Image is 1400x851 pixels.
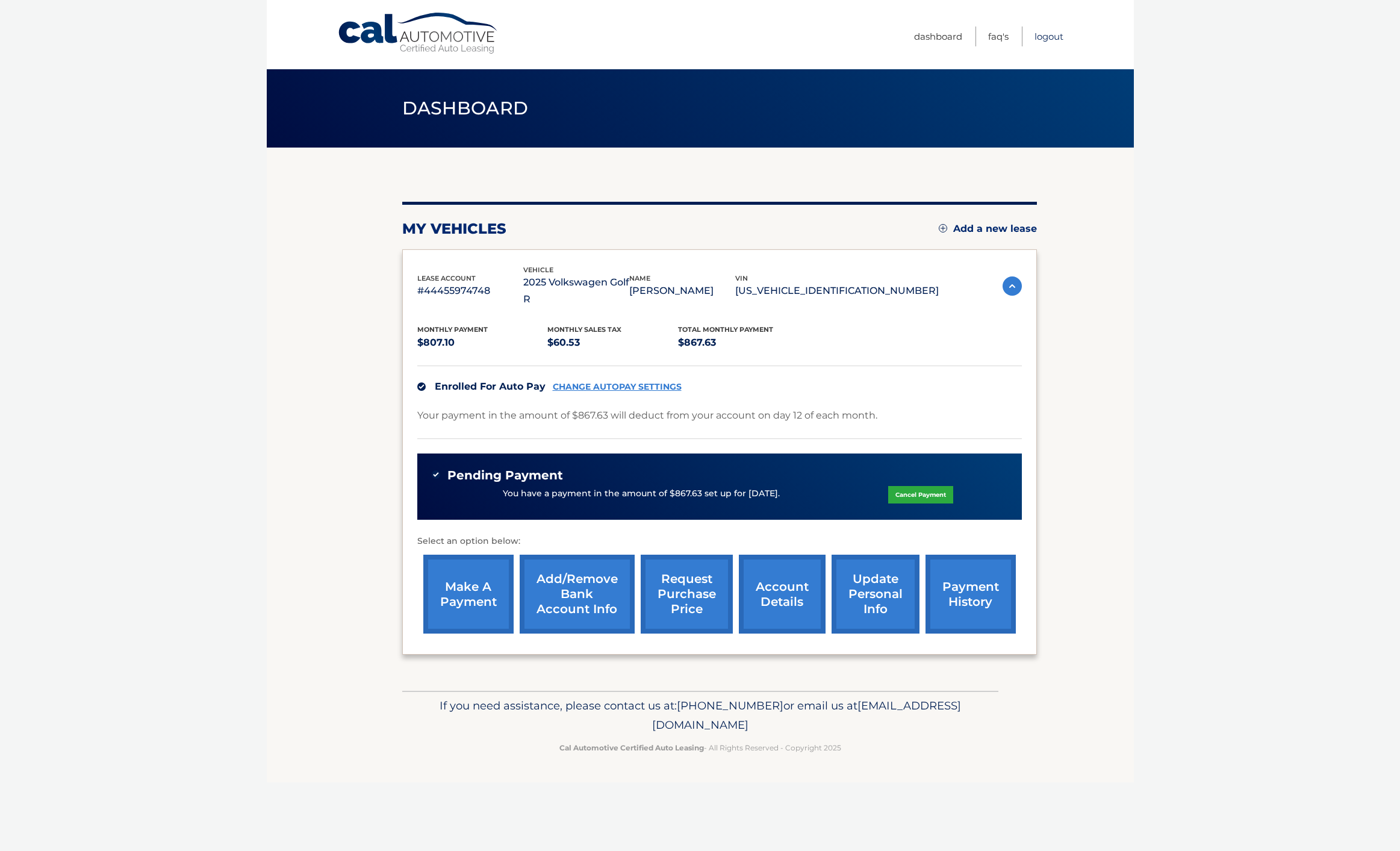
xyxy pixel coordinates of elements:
[739,555,826,634] a: account details
[888,486,953,503] a: Cancel Payment
[629,282,735,299] p: [PERSON_NAME]
[435,381,546,392] span: Enrolled For Auto Pay
[523,274,629,308] p: 2025 Volkswagen Golf R
[1034,26,1063,46] a: Logout
[735,274,748,282] span: vin
[926,555,1016,634] a: payment history
[1003,276,1022,296] img: accordion-active.svg
[939,224,947,232] img: add.svg
[735,282,939,299] p: [US_VEHICLE_IDENTIFICATION_NUMBER]
[410,696,991,735] p: If you need assistance, please contact us at: or email us at
[547,334,678,351] p: $60.53
[553,382,682,392] a: CHANGE AUTOPAY SETTINGS
[417,282,523,299] p: #44455974748
[417,274,476,282] span: lease account
[503,487,780,500] p: You have a payment in the amount of $867.63 set up for [DATE].
[641,555,733,634] a: request purchase price
[678,325,773,334] span: Total Monthly Payment
[417,382,426,391] img: check.svg
[652,699,961,732] span: [EMAIL_ADDRESS][DOMAIN_NAME]
[988,26,1009,46] a: FAQ's
[914,26,962,46] a: Dashboard
[402,220,506,238] h2: my vehicles
[417,334,548,351] p: $807.10
[410,741,991,754] p: - All Rights Reserved - Copyright 2025
[417,534,1022,549] p: Select an option below:
[523,266,553,274] span: vehicle
[629,274,650,282] span: name
[417,325,488,334] span: Monthly Payment
[678,334,809,351] p: $867.63
[520,555,635,634] a: Add/Remove bank account info
[432,470,440,479] img: check-green.svg
[939,223,1037,235] a: Add a new lease
[417,407,877,424] p: Your payment in the amount of $867.63 will deduct from your account on day 12 of each month.
[423,555,514,634] a: make a payment
[832,555,919,634] a: update personal info
[677,699,783,712] span: [PHONE_NUMBER]
[337,12,500,55] a: Cal Automotive
[447,468,563,483] span: Pending Payment
[559,743,704,752] strong: Cal Automotive Certified Auto Leasing
[547,325,621,334] span: Monthly sales Tax
[402,97,529,119] span: Dashboard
